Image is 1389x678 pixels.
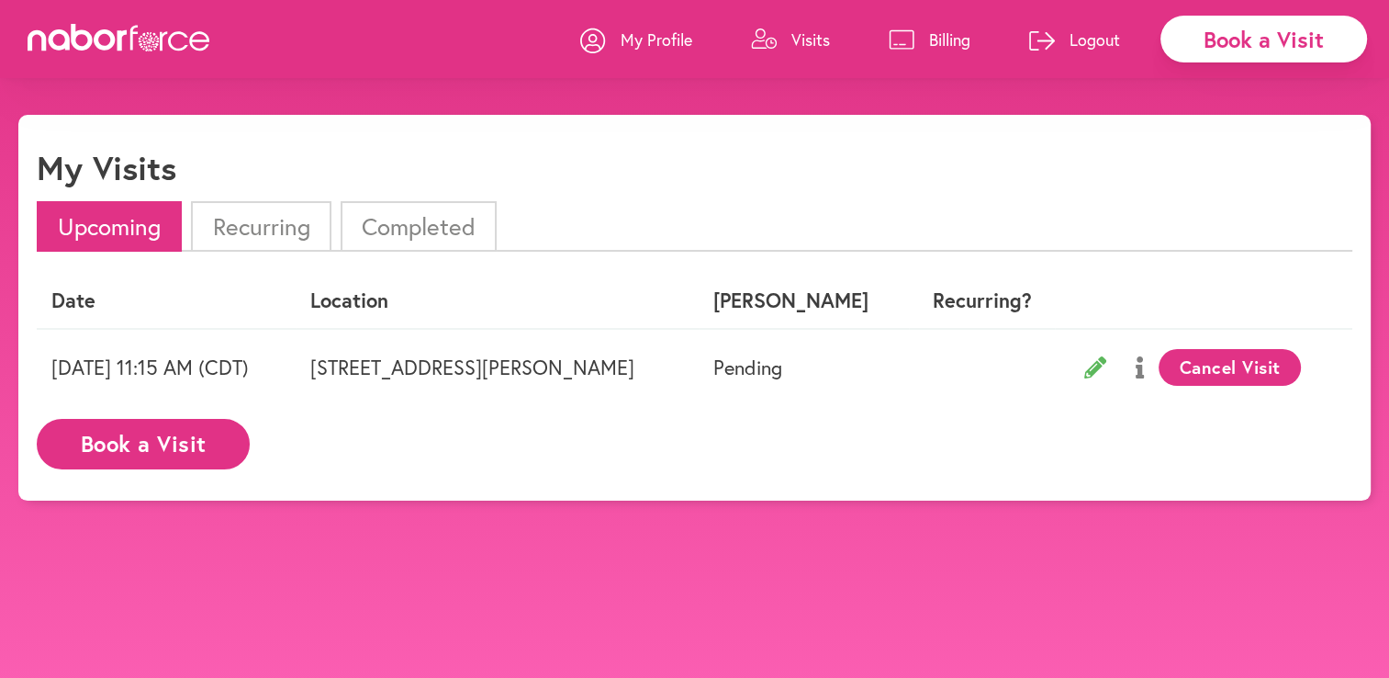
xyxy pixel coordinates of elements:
[699,329,909,405] td: Pending
[889,12,970,67] a: Billing
[341,201,497,252] li: Completed
[37,201,182,252] li: Upcoming
[751,12,830,67] a: Visits
[37,433,250,450] a: Book a Visit
[699,274,909,328] th: [PERSON_NAME]
[296,274,699,328] th: Location
[909,274,1056,328] th: Recurring?
[1070,28,1120,51] p: Logout
[791,28,830,51] p: Visits
[296,329,699,405] td: [STREET_ADDRESS][PERSON_NAME]
[929,28,970,51] p: Billing
[37,148,176,187] h1: My Visits
[1029,12,1120,67] a: Logout
[621,28,692,51] p: My Profile
[37,274,296,328] th: Date
[37,419,250,469] button: Book a Visit
[1160,16,1367,62] div: Book a Visit
[1159,349,1301,386] button: Cancel Visit
[191,201,330,252] li: Recurring
[37,329,296,405] td: [DATE] 11:15 AM (CDT)
[580,12,692,67] a: My Profile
